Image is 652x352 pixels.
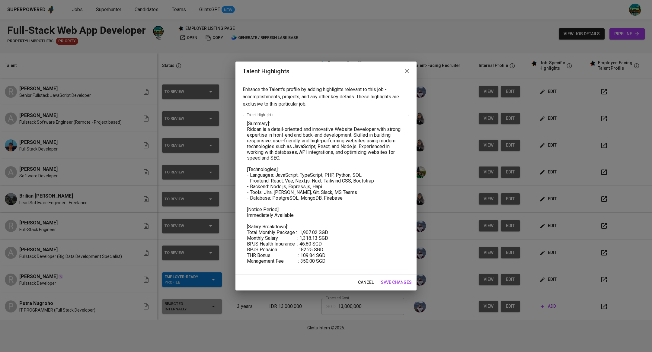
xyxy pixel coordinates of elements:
[247,121,405,264] textarea: [Summary]: Ridoan ia a detail-oriented and innovative Website Developer with strong expertise in ...
[379,277,414,288] button: save changes
[243,66,409,76] h2: Talent Highlights
[356,277,376,288] button: cancel
[381,279,412,286] span: save changes
[358,279,374,286] span: cancel
[243,86,409,108] p: Enhance the Talent's profile by adding highlights relevant to this job - accomplishments, project...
